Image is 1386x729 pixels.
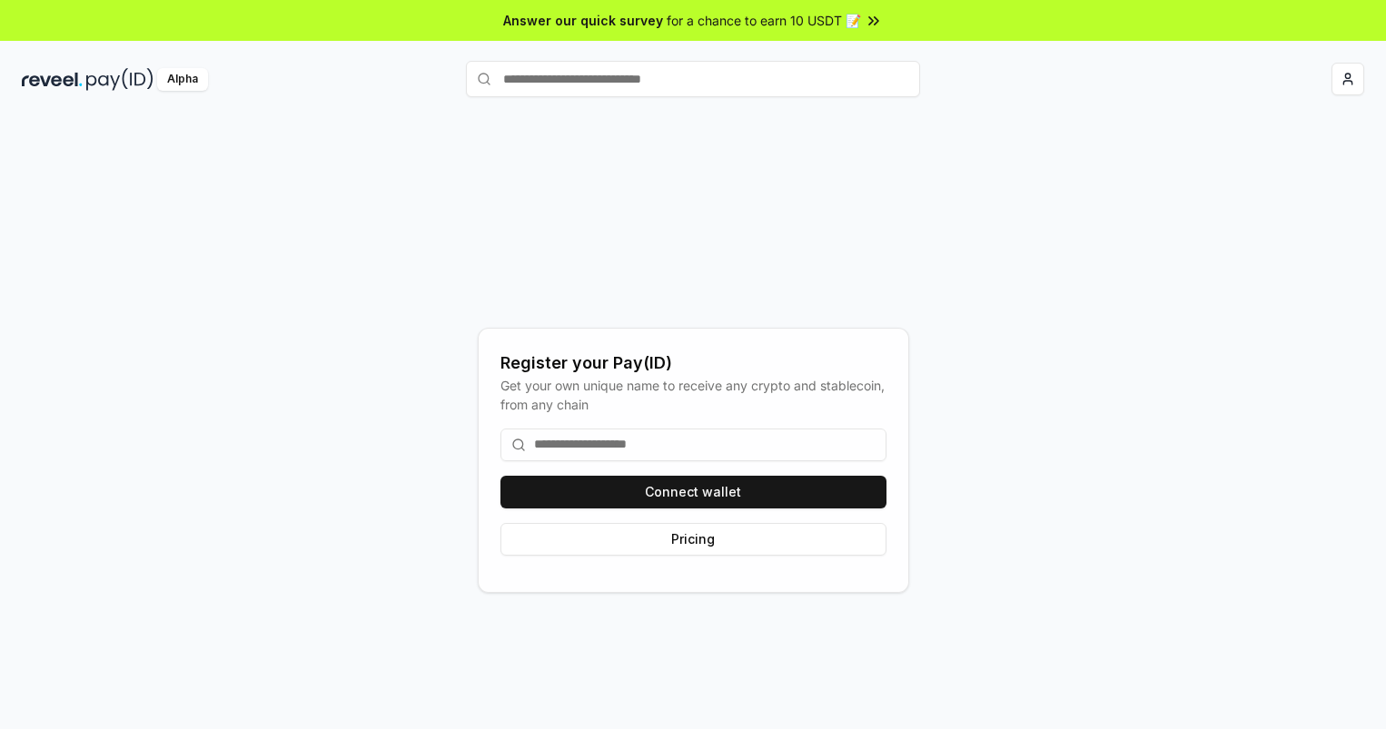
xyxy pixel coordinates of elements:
img: pay_id [86,68,153,91]
button: Pricing [500,523,886,556]
div: Alpha [157,68,208,91]
button: Connect wallet [500,476,886,508]
img: reveel_dark [22,68,83,91]
span: for a chance to earn 10 USDT 📝 [667,11,861,30]
div: Get your own unique name to receive any crypto and stablecoin, from any chain [500,376,886,414]
span: Answer our quick survey [503,11,663,30]
div: Register your Pay(ID) [500,350,886,376]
